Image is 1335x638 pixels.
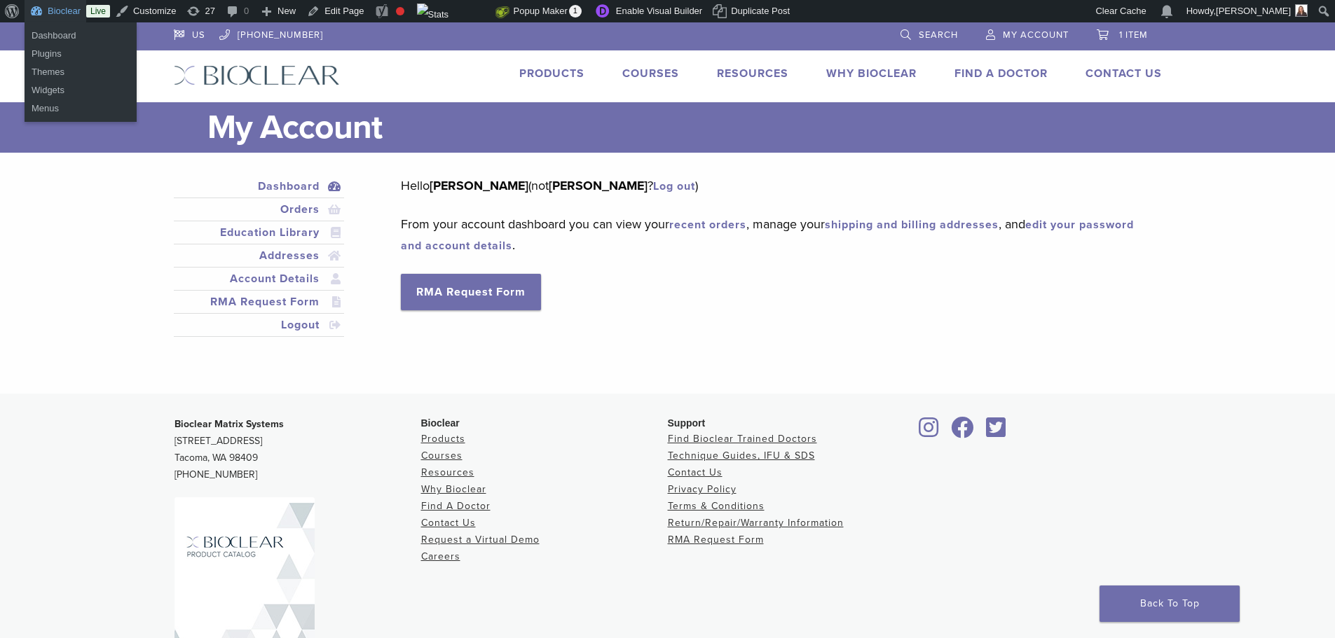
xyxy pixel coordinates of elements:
a: Log out [653,179,695,193]
img: Views over 48 hours. Click for more Jetpack Stats. [417,4,495,20]
a: Bioclear [982,425,1011,439]
span: Search [919,29,958,41]
a: Find A Doctor [421,500,491,512]
a: Search [901,22,958,43]
a: Terms & Conditions [668,500,765,512]
div: Focus keyphrase not set [396,7,404,15]
p: Hello (not ? ) [401,175,1140,196]
a: Find Bioclear Trained Doctors [668,433,817,445]
a: Products [421,433,465,445]
a: Products [519,67,584,81]
a: US [174,22,205,43]
a: Contact Us [1086,67,1162,81]
p: [STREET_ADDRESS] Tacoma, WA 98409 [PHONE_NUMBER] [174,416,421,483]
a: Find A Doctor [954,67,1048,81]
a: Back To Top [1100,585,1240,622]
a: Plugins [25,45,137,63]
a: Bioclear [915,425,944,439]
a: Account Details [177,270,342,287]
span: My Account [1003,29,1069,41]
a: Dashboard [25,27,137,45]
a: Why Bioclear [826,67,917,81]
a: recent orders [669,218,746,232]
a: Technique Guides, IFU & SDS [668,450,815,462]
span: Support [668,417,706,429]
a: Addresses [177,247,342,264]
h1: My Account [207,102,1162,153]
a: shipping and billing addresses [825,218,999,232]
a: Privacy Policy [668,483,737,495]
span: [PERSON_NAME] [1216,6,1291,16]
span: 1 item [1119,29,1148,41]
a: Resources [421,466,474,478]
a: Contact Us [421,517,476,529]
span: Bioclear [421,417,460,429]
ul: Bioclear [25,22,137,67]
a: My Account [986,22,1069,43]
a: Resources [717,67,788,81]
span: 1 [569,5,582,18]
strong: [PERSON_NAME] [549,178,648,193]
a: Why Bioclear [421,483,486,495]
a: Courses [421,450,463,462]
a: Bioclear [947,425,979,439]
strong: Bioclear Matrix Systems [174,418,284,430]
a: Request a Virtual Demo [421,534,540,546]
a: RMA Request Form [177,293,342,310]
img: Bioclear [174,65,340,85]
a: Dashboard [177,178,342,195]
a: Contact Us [668,466,723,478]
a: Education Library [177,224,342,241]
a: RMA Request Form [401,274,541,310]
a: Logout [177,317,342,333]
a: Menus [25,99,137,118]
strong: [PERSON_NAME] [430,178,528,193]
a: Return/Repair/Warranty Information [668,517,844,529]
a: 1 item [1097,22,1148,43]
a: Themes [25,63,137,81]
a: RMA Request Form [668,534,764,546]
a: Orders [177,201,342,218]
p: From your account dashboard you can view your , manage your , and . [401,214,1140,256]
a: Careers [421,550,460,562]
a: [PHONE_NUMBER] [219,22,323,43]
a: Courses [622,67,679,81]
nav: Account pages [174,175,345,354]
a: Live [86,5,110,18]
ul: Bioclear [25,59,137,122]
a: Widgets [25,81,137,99]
